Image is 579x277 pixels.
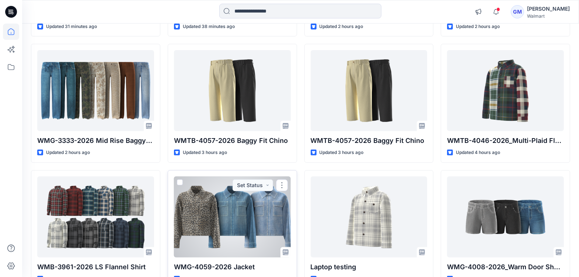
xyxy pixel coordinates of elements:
[311,136,428,146] p: WMTB-4057-2026 Baggy Fit Chino
[174,262,291,272] p: WMG-4059-2026 Jacket
[46,149,90,157] p: Updated 2 hours ago
[183,149,227,157] p: Updated 3 hours ago
[447,50,564,131] a: WMTB-4046-2026_Multi-Plaid Flannel Shirt
[37,136,154,146] p: WMG-3333-2026 Mid Rise Baggy Straight Pant
[447,262,564,272] p: WMG-4008-2026_Warm Door Shorts_Opt2
[311,262,428,272] p: Laptop testing
[174,136,291,146] p: WMTB-4057-2026 Baggy Fit Chino
[46,23,97,31] p: Updated 31 minutes ago
[174,50,291,131] a: WMTB-4057-2026 Baggy Fit Chino
[447,176,564,257] a: WMG-4008-2026_Warm Door Shorts_Opt2
[174,176,291,257] a: WMG-4059-2026 Jacket
[37,50,154,131] a: WMG-3333-2026 Mid Rise Baggy Straight Pant
[511,5,524,18] div: GM
[183,23,235,31] p: Updated 38 minutes ago
[311,50,428,131] a: WMTB-4057-2026 Baggy Fit Chino
[311,176,428,257] a: Laptop testing
[527,13,570,19] div: Walmart
[447,136,564,146] p: WMTB-4046-2026_Multi-Plaid Flannel Shirt
[320,23,363,31] p: Updated 2 hours ago
[527,4,570,13] div: [PERSON_NAME]
[37,262,154,272] p: WMB-3961-2026 LS Flannel Shirt
[456,23,500,31] p: Updated 2 hours ago
[456,149,500,157] p: Updated 4 hours ago
[37,176,154,257] a: WMB-3961-2026 LS Flannel Shirt
[320,149,364,157] p: Updated 3 hours ago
